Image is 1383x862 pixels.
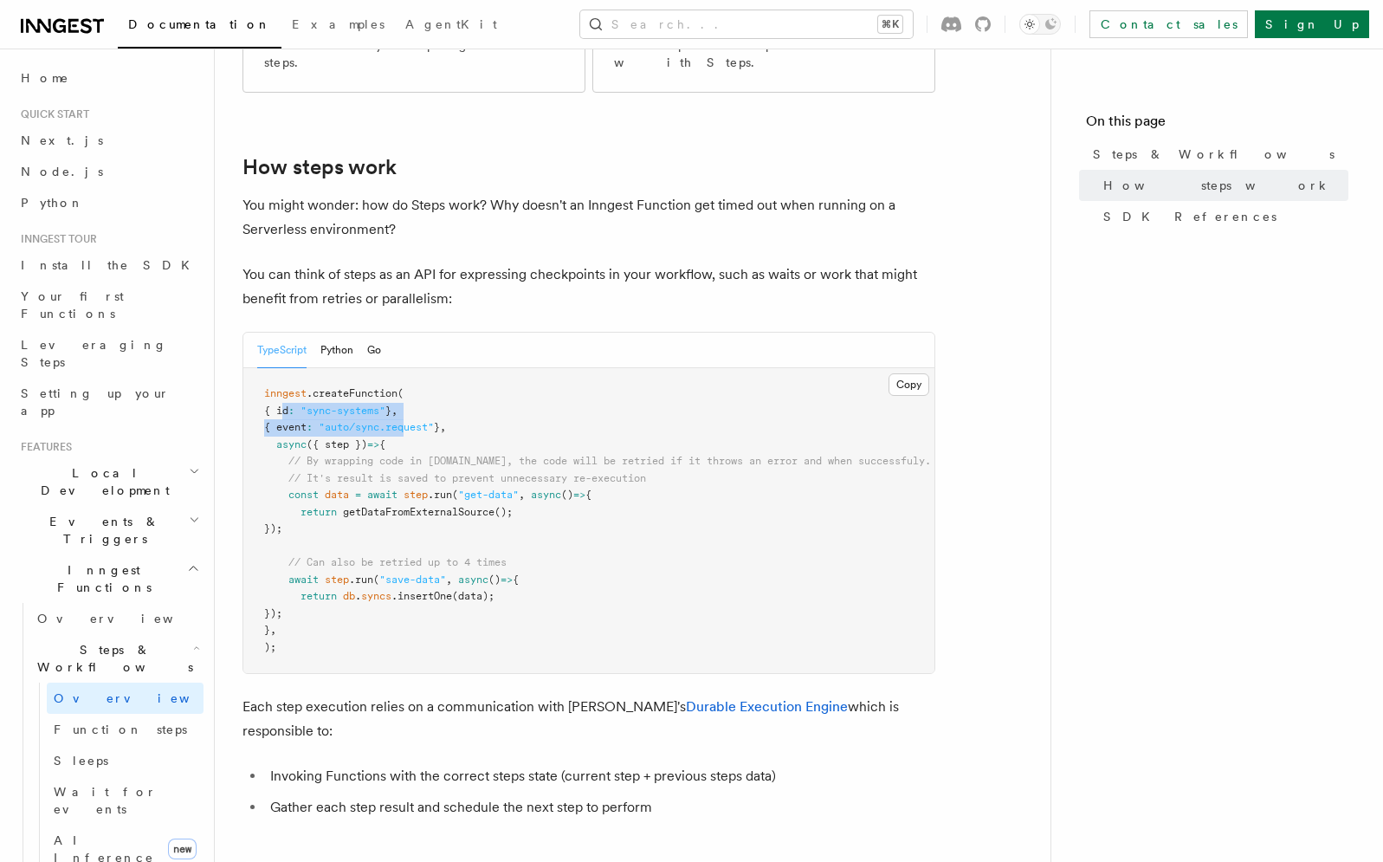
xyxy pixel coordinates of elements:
[14,187,204,218] a: Python
[14,250,204,281] a: Install the SDK
[513,574,519,586] span: {
[1103,208,1276,225] span: SDK References
[367,438,379,450] span: =>
[404,489,428,501] span: step
[14,378,204,426] a: Setting up your app
[14,62,204,94] a: Home
[373,574,379,586] span: (
[54,723,187,736] span: Function steps
[585,489,591,501] span: {
[14,513,189,548] span: Events & Triggers
[276,438,307,450] span: async
[14,464,189,499] span: Local Development
[292,17,385,31] span: Examples
[307,421,313,433] span: :
[14,440,72,454] span: Features
[355,489,361,501] span: =
[264,405,288,417] span: { id
[452,590,494,602] span: (data);
[395,5,507,47] a: AgentKit
[367,333,381,368] button: Go
[434,421,440,433] span: }
[47,776,204,825] a: Wait for events
[1086,111,1348,139] h4: On this page
[264,387,307,399] span: inngest
[349,574,373,586] span: .run
[54,691,232,705] span: Overview
[1096,201,1348,232] a: SDK References
[47,745,204,776] a: Sleeps
[54,785,157,816] span: Wait for events
[14,561,187,596] span: Inngest Functions
[1019,14,1061,35] button: Toggle dark mode
[14,329,204,378] a: Leveraging Steps
[561,489,573,501] span: ()
[30,634,204,683] button: Steps & Workflows
[301,405,385,417] span: "sync-systems"
[288,472,646,484] span: // It's result is saved to prevent unnecessary re-execution
[21,386,170,418] span: Setting up your app
[264,641,276,653] span: );
[391,405,397,417] span: ,
[1096,170,1348,201] a: How steps work
[14,554,204,603] button: Inngest Functions
[452,489,458,501] span: (
[242,193,935,242] p: You might wonder: how do Steps work? Why doesn't an Inngest Function get timed out when running o...
[325,574,349,586] span: step
[288,489,319,501] span: const
[14,107,89,121] span: Quick start
[446,574,452,586] span: ,
[242,262,935,311] p: You can think of steps as an API for expressing checkpoints in your workflow, such as waits or wo...
[21,338,167,369] span: Leveraging Steps
[319,421,434,433] span: "auto/sync.request"
[264,421,307,433] span: { event
[242,695,935,743] p: Each step execution relies on a communication with [PERSON_NAME]'s which is responsible to:
[391,590,452,602] span: .insertOne
[343,590,355,602] span: db
[47,714,204,745] a: Function steps
[21,196,84,210] span: Python
[385,405,391,417] span: }
[265,795,935,820] li: Gather each step result and schedule the next step to perform
[30,641,193,676] span: Steps & Workflows
[488,574,501,586] span: ()
[288,574,319,586] span: await
[494,506,513,518] span: ();
[580,10,913,38] button: Search...⌘K
[14,281,204,329] a: Your first Functions
[14,506,204,554] button: Events & Triggers
[1086,139,1348,170] a: Steps & Workflows
[30,603,204,634] a: Overview
[531,489,561,501] span: async
[1089,10,1248,38] a: Contact sales
[47,683,204,714] a: Overview
[264,522,282,535] span: });
[501,574,513,586] span: =>
[379,574,446,586] span: "save-data"
[264,607,282,619] span: });
[265,764,935,788] li: Invoking Functions with the correct steps state (current step + previous steps data)
[264,624,270,636] span: }
[428,489,452,501] span: .run
[242,155,397,179] a: How steps work
[301,590,337,602] span: return
[128,17,271,31] span: Documentation
[325,489,349,501] span: data
[307,387,397,399] span: .createFunction
[440,421,446,433] span: ,
[307,438,367,450] span: ({ step })
[878,16,902,33] kbd: ⌘K
[379,438,385,450] span: {
[288,405,294,417] span: :
[257,333,307,368] button: TypeScript
[1093,146,1335,163] span: Steps & Workflows
[301,506,337,518] span: return
[14,457,204,506] button: Local Development
[21,258,200,272] span: Install the SDK
[355,590,361,602] span: .
[168,839,197,859] span: new
[367,489,397,501] span: await
[21,165,103,178] span: Node.js
[21,133,103,147] span: Next.js
[458,574,488,586] span: async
